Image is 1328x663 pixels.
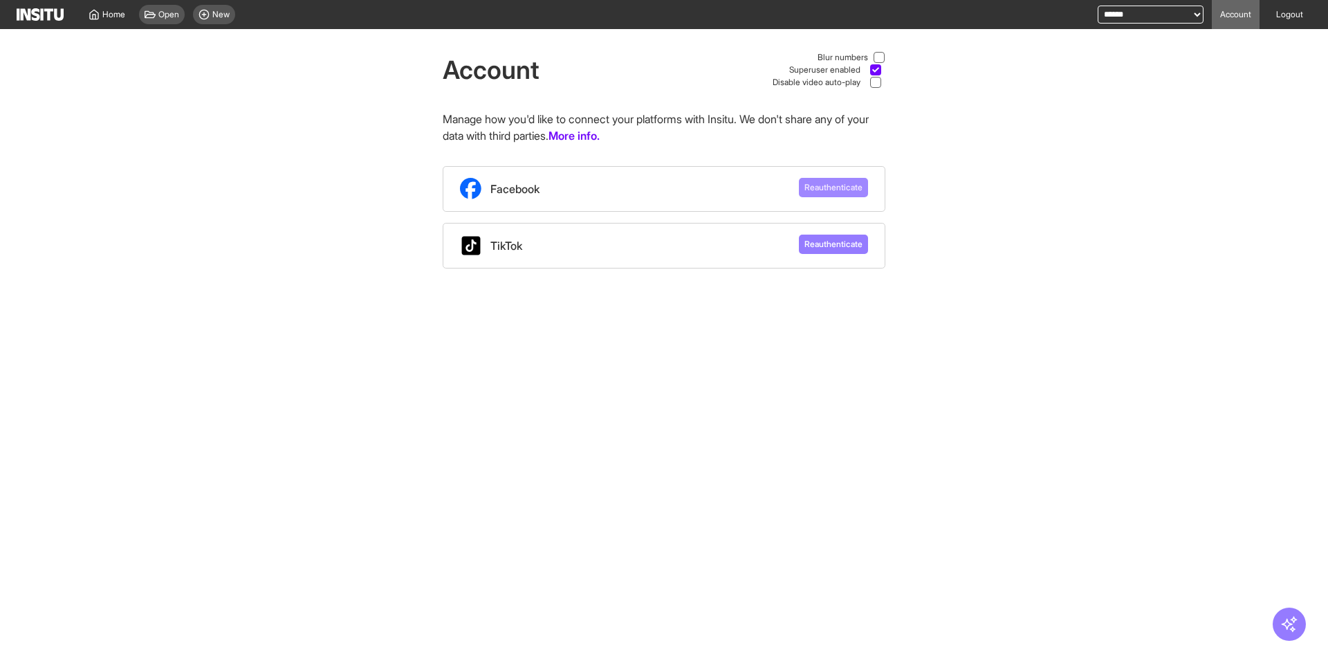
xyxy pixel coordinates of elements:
span: Blur numbers [818,52,868,63]
span: TikTok [490,237,522,254]
span: Facebook [490,181,539,197]
img: Logo [17,8,64,21]
span: Reauthenticate [804,182,863,193]
span: Reauthenticate [804,239,863,250]
span: Home [102,9,125,20]
button: Reauthenticate [799,178,868,197]
span: Superuser enabled [789,64,860,75]
a: More info. [548,127,600,144]
p: Manage how you'd like to connect your platforms with Insitu. We don't share any of your data with... [443,111,885,144]
button: Reauthenticate [799,235,868,254]
span: Open [158,9,179,20]
span: Disable video auto-play [773,77,860,88]
span: New [212,9,230,20]
h1: Account [443,56,539,84]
